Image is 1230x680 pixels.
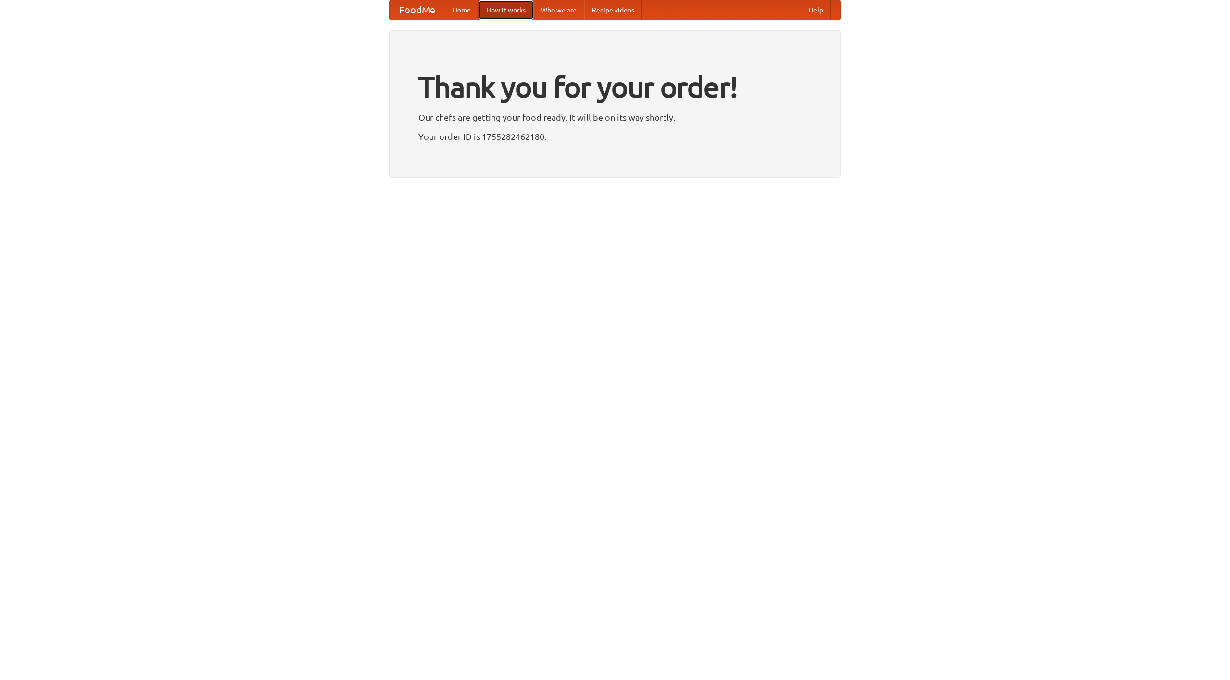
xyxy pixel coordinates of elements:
[533,0,584,20] a: Who we are
[801,0,831,20] a: Help
[390,0,445,20] a: FoodMe
[479,0,533,20] a: How it works
[584,0,642,20] a: Recipe videos
[445,0,479,20] a: Home
[418,110,812,124] p: Our chefs are getting your food ready. It will be on its way shortly.
[418,64,812,110] h1: Thank you for your order!
[418,129,812,144] p: Your order ID is 1755282462180.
